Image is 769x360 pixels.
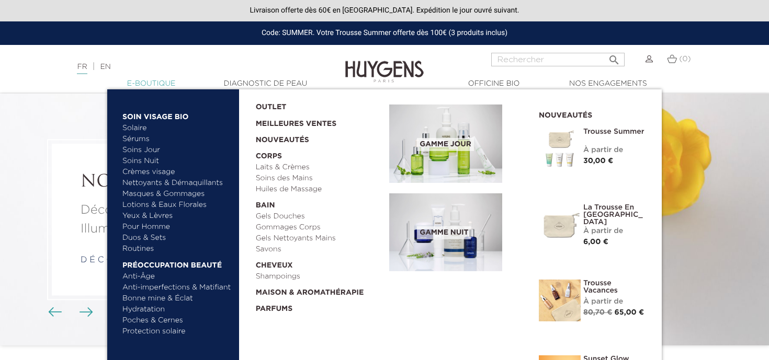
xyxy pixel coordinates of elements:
a: Corps [256,146,382,162]
span: 80,70 € [583,309,612,316]
a: Masques & Gommages [122,189,232,200]
a: Duos & Sets [122,233,232,243]
a: Sérums [122,134,232,145]
img: Trousse Summer [539,128,581,170]
a: Officine Bio [442,78,546,89]
a: Meilleures Ventes [256,113,373,130]
i:  [608,51,620,63]
a: Soins Jour [122,145,232,156]
a: Soins des Mains [256,173,382,184]
a: d é c o u v r i r [81,256,153,264]
a: Nettoyants & Démaquillants [122,178,232,189]
a: Routines [122,243,232,254]
a: Gamme nuit [389,193,523,272]
a: Savons [256,244,382,255]
a: Hydratation [122,304,232,315]
a: Anti-Âge [122,271,232,282]
a: Gamme jour [389,104,523,183]
img: La Trousse vacances [539,280,581,321]
a: Solaire [122,123,232,134]
a: Protection solaire [122,326,232,337]
img: routine_nuit_banner.jpg [389,193,502,272]
span: Gamme nuit [417,226,471,239]
a: Nouveautés [256,130,382,146]
a: Bonne mine & Éclat [122,293,232,304]
a: Soin Visage Bio [122,106,232,123]
span: 65,00 € [615,309,644,316]
a: Yeux & Lèvres [122,211,232,222]
a: Shampoings [256,271,382,282]
span: Gamme jour [417,138,473,151]
img: routine_jour_banner.jpg [389,104,502,183]
div: | [72,61,312,73]
a: Nos engagements [556,78,660,89]
img: La Trousse en Coton [539,204,581,246]
span: (0) [679,55,691,63]
span: 6,00 € [583,238,608,246]
a: Crèmes visage [122,167,232,178]
a: Lotions & Eaux Florales [122,200,232,211]
a: Soins Nuit [122,156,222,167]
a: Huiles de Massage [256,184,382,195]
a: Trousse Summer [583,128,646,135]
img: Huygens [345,44,424,84]
h2: Nouveautés [539,108,646,120]
a: La Trousse en [GEOGRAPHIC_DATA] [583,204,646,226]
a: Gels Nettoyants Mains [256,233,382,244]
a: Maison & Aromathérapie [256,282,382,298]
a: NOUVEAU ! [81,172,301,192]
a: Laits & Crèmes [256,162,382,173]
a: Pour Homme [122,222,232,233]
a: Trousse Vacances [583,280,646,294]
a: Diagnostic de peau [213,78,318,89]
a: E-Boutique [99,78,203,89]
a: Bain [256,195,382,211]
a: Gels Douches [256,211,382,222]
a: Cheveux [256,255,382,271]
a: Gommages Corps [256,222,382,233]
a: FR [77,63,87,74]
a: Anti-imperfections & Matifiant [122,282,232,293]
a: Découvrez notre Élixir Perfecteur Illuminateur ! [81,201,301,238]
a: OUTLET [256,97,373,113]
input: Rechercher [491,53,625,66]
a: EN [100,63,110,71]
div: À partir de [583,145,646,156]
div: À partir de [583,226,646,237]
div: Boutons du carrousel [52,305,86,320]
button:  [605,50,624,64]
span: 30,00 € [583,157,613,165]
a: Préoccupation beauté [122,254,232,271]
div: À partir de [583,296,646,307]
a: Parfums [256,298,382,315]
a: Poches & Cernes [122,315,232,326]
